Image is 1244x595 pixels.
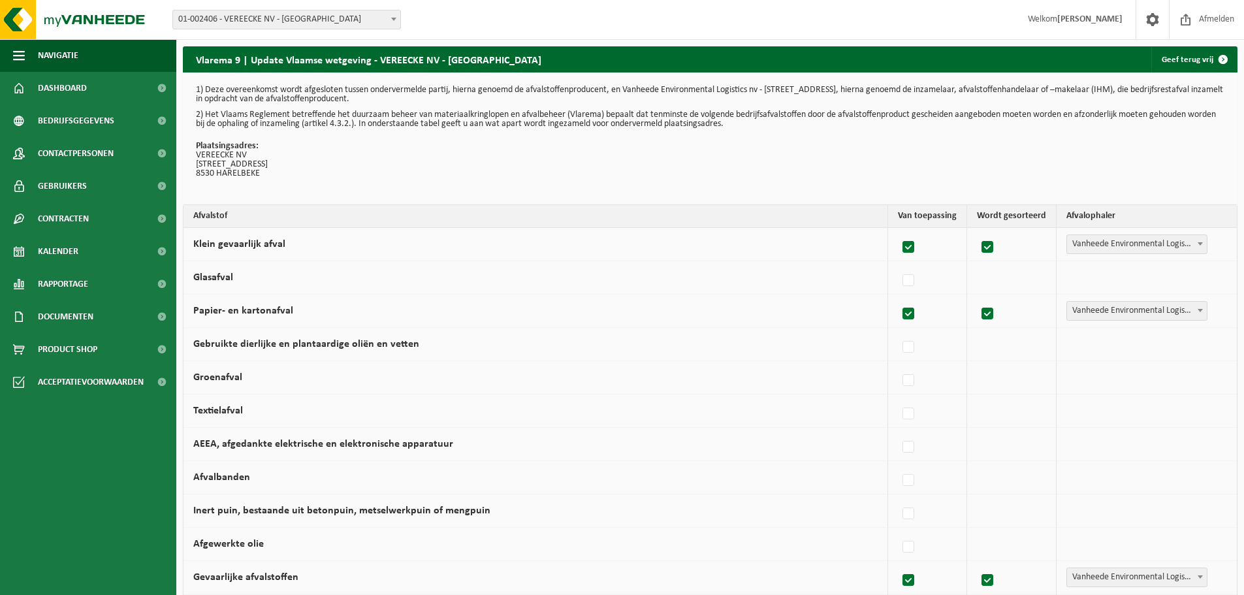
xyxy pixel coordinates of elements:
label: Afgewerkte olie [193,539,264,549]
span: Dashboard [38,72,87,105]
label: AEEA, afgedankte elektrische en elektronische apparatuur [193,439,453,449]
h2: Vlarema 9 | Update Vlaamse wetgeving - VEREECKE NV - [GEOGRAPHIC_DATA] [183,46,554,72]
span: Product Shop [38,333,97,366]
a: Geef terug vrij [1151,46,1236,72]
span: Vanheede Environmental Logistics [1067,568,1207,587]
label: Gevaarlijke afvalstoffen [193,572,298,583]
span: Vanheede Environmental Logistics [1067,235,1207,253]
p: 2) Het Vlaams Reglement betreffende het duurzaam beheer van materiaalkringlopen en afvalbeheer (V... [196,110,1224,129]
label: Afvalbanden [193,472,250,483]
th: Wordt gesorteerd [967,205,1057,228]
span: Contactpersonen [38,137,114,170]
label: Gebruikte dierlijke en plantaardige oliën en vetten [193,339,419,349]
label: Groenafval [193,372,242,383]
span: Vanheede Environmental Logistics [1066,301,1207,321]
span: Kalender [38,235,78,268]
span: Contracten [38,202,89,235]
span: Bedrijfsgegevens [38,105,114,137]
th: Afvalstof [183,205,888,228]
span: Gebruikers [38,170,87,202]
span: Vanheede Environmental Logistics [1066,234,1207,254]
span: Vanheede Environmental Logistics [1066,568,1207,587]
span: Rapportage [38,268,88,300]
span: Navigatie [38,39,78,72]
span: 01-002406 - VEREECKE NV - HARELBEKE [173,10,400,29]
p: 1) Deze overeenkomst wordt afgesloten tussen ondervermelde partij, hierna genoemd de afvalstoffen... [196,86,1224,104]
strong: Plaatsingsadres: [196,141,259,151]
span: Acceptatievoorwaarden [38,366,144,398]
th: Van toepassing [888,205,967,228]
th: Afvalophaler [1057,205,1237,228]
label: Klein gevaarlijk afval [193,239,285,249]
span: Vanheede Environmental Logistics [1067,302,1207,320]
strong: [PERSON_NAME] [1057,14,1123,24]
p: VEREECKE NV [STREET_ADDRESS] 8530 HARELBEKE [196,142,1224,178]
label: Papier- en kartonafval [193,306,293,316]
label: Textielafval [193,406,243,416]
label: Inert puin, bestaande uit betonpuin, metselwerkpuin of mengpuin [193,506,490,516]
span: 01-002406 - VEREECKE NV - HARELBEKE [172,10,401,29]
label: Glasafval [193,272,233,283]
span: Documenten [38,300,93,333]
